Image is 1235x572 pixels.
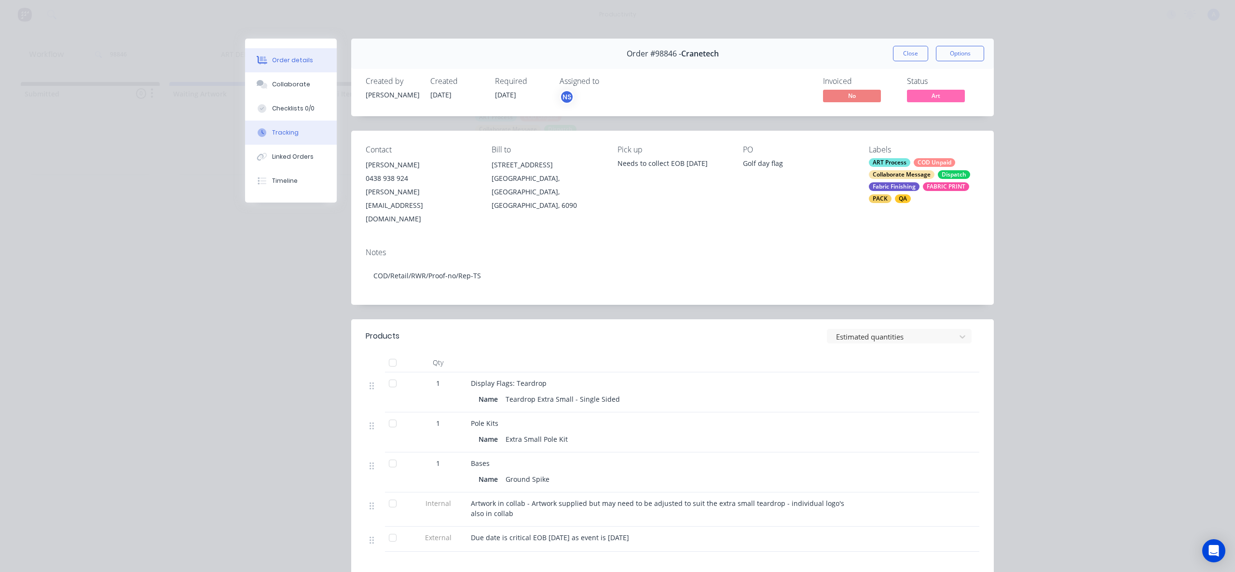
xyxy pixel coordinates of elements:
[823,90,881,102] span: No
[366,77,419,86] div: Created by
[366,172,476,185] div: 0438 938 924
[471,379,547,388] span: Display Flags: Teardrop
[495,77,548,86] div: Required
[907,77,979,86] div: Status
[743,145,853,154] div: PO
[245,96,337,121] button: Checklists 0/0
[617,158,728,168] div: Needs to collect EOB [DATE]
[914,158,955,167] div: COD Unpaid
[907,90,965,102] span: Art
[471,499,846,518] span: Artwork in collab - Artwork supplied but may need to be adjusted to suit the extra small teardrop...
[627,49,681,58] span: Order #98846 -
[907,90,965,104] button: Art
[413,532,463,543] span: External
[245,169,337,193] button: Timeline
[869,170,934,179] div: Collaborate Message
[502,432,572,446] div: Extra Small Pole Kit
[366,185,476,226] div: [PERSON_NAME][EMAIL_ADDRESS][DOMAIN_NAME]
[495,90,516,99] span: [DATE]
[272,104,315,113] div: Checklists 0/0
[366,90,419,100] div: [PERSON_NAME]
[245,145,337,169] button: Linked Orders
[272,128,299,137] div: Tracking
[936,46,984,61] button: Options
[617,145,728,154] div: Pick up
[436,458,440,468] span: 1
[823,77,895,86] div: Invoiced
[436,378,440,388] span: 1
[938,170,970,179] div: Dispatch
[366,330,399,342] div: Products
[366,248,979,257] div: Notes
[272,152,314,161] div: Linked Orders
[409,353,467,372] div: Qty
[245,48,337,72] button: Order details
[560,77,656,86] div: Assigned to
[366,158,476,172] div: [PERSON_NAME]
[479,432,502,446] div: Name
[502,392,624,406] div: Teardrop Extra Small - Single Sided
[245,72,337,96] button: Collaborate
[1202,539,1225,562] div: Open Intercom Messenger
[479,472,502,486] div: Name
[502,472,553,486] div: Ground Spike
[471,459,490,468] span: Bases
[272,56,313,65] div: Order details
[743,158,853,172] div: Golf day flag
[366,145,476,154] div: Contact
[272,80,310,89] div: Collaborate
[471,419,498,428] span: Pole Kits
[492,172,602,212] div: [GEOGRAPHIC_DATA], [GEOGRAPHIC_DATA], [GEOGRAPHIC_DATA], 6090
[895,194,911,203] div: QA
[869,182,919,191] div: Fabric Finishing
[430,77,483,86] div: Created
[366,261,979,290] div: COD/Retail/RWR/Proof-no/Rep-TS
[869,145,979,154] div: Labels
[245,121,337,145] button: Tracking
[492,145,602,154] div: Bill to
[923,182,969,191] div: FABRIC PRINT
[681,49,719,58] span: Cranetech
[479,392,502,406] div: Name
[430,90,452,99] span: [DATE]
[869,194,892,203] div: PACK
[869,158,910,167] div: ART Process
[366,158,476,226] div: [PERSON_NAME]0438 938 924[PERSON_NAME][EMAIL_ADDRESS][DOMAIN_NAME]
[893,46,928,61] button: Close
[492,158,602,172] div: [STREET_ADDRESS]
[492,158,602,212] div: [STREET_ADDRESS][GEOGRAPHIC_DATA], [GEOGRAPHIC_DATA], [GEOGRAPHIC_DATA], 6090
[471,533,629,542] span: Due date is critical EOB [DATE] as event is [DATE]
[413,498,463,508] span: Internal
[560,90,574,104] button: NS
[436,418,440,428] span: 1
[272,177,298,185] div: Timeline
